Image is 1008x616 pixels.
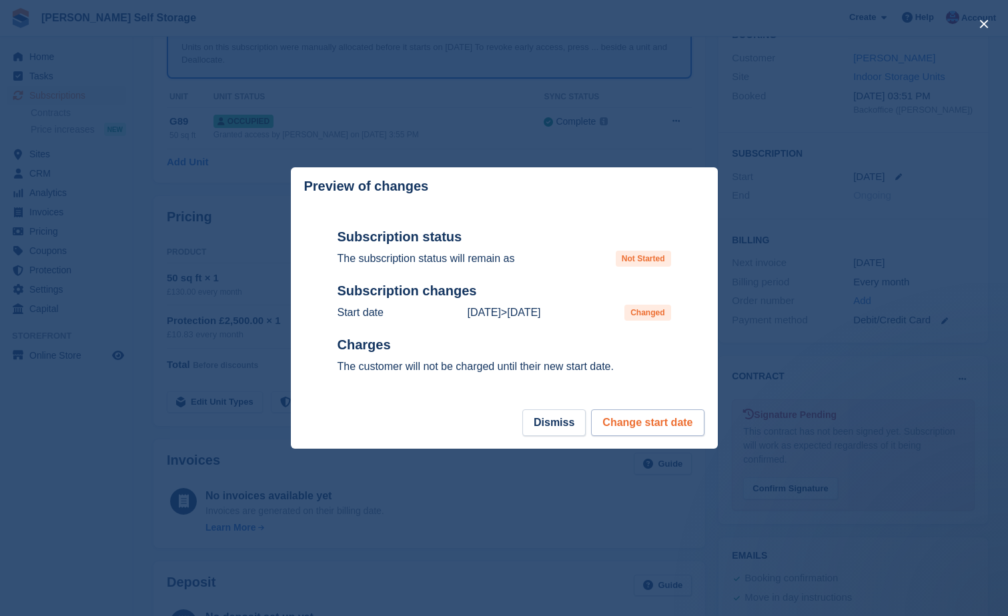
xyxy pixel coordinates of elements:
p: Start date [338,305,384,321]
button: Dismiss [522,409,586,436]
p: The subscription status will remain as [338,251,515,267]
button: Change start date [591,409,704,436]
span: Changed [624,305,670,321]
p: > [467,305,540,321]
time: 2025-10-31 00:00:00 UTC [507,307,540,318]
time: 2025-10-01 00:00:00 UTC [467,307,500,318]
p: The customer will not be charged until their new start date. [338,359,671,375]
h2: Subscription status [338,229,671,245]
h2: Charges [338,337,671,353]
button: close [973,13,995,35]
p: Preview of changes [304,179,429,194]
h2: Subscription changes [338,283,671,299]
span: Not Started [616,251,671,267]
